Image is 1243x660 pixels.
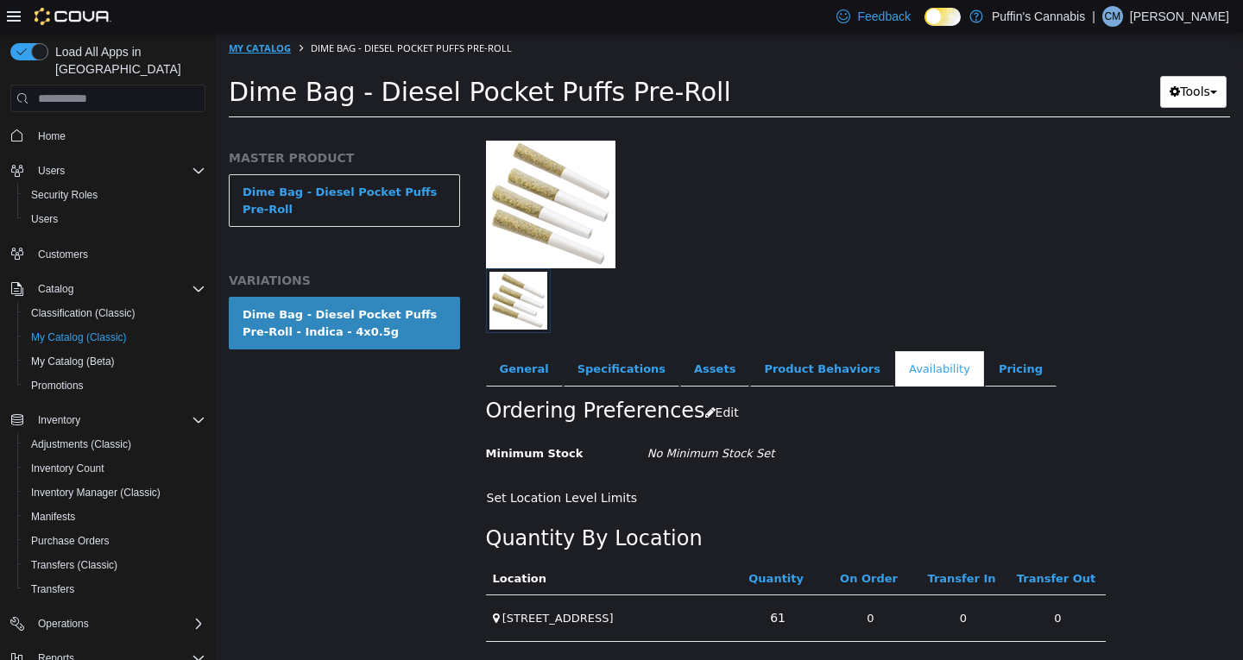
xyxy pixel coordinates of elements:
[270,365,489,392] h2: Ordering Preferences
[13,9,75,22] a: My Catalog
[38,413,80,427] span: Inventory
[17,374,212,398] button: Promotions
[924,8,961,26] input: Dark Mode
[31,379,84,393] span: Promotions
[24,185,104,205] a: Security Roles
[24,458,205,479] span: Inventory Count
[17,432,212,456] button: Adjustments (Classic)
[3,242,212,267] button: Customers
[17,325,212,349] button: My Catalog (Classic)
[1092,6,1095,27] p: |
[270,106,400,236] img: 150
[711,539,783,552] a: Transfer In
[31,355,115,368] span: My Catalog (Beta)
[38,282,73,296] span: Catalog
[24,579,81,600] a: Transfers
[3,159,212,183] button: Users
[31,306,136,320] span: Classification (Classic)
[31,510,75,524] span: Manifests
[17,301,212,325] button: Classification (Classic)
[24,482,167,503] a: Inventory Manager (Classic)
[17,577,212,601] button: Transfers
[3,123,212,148] button: Home
[31,124,205,146] span: Home
[31,279,205,299] span: Catalog
[348,318,464,355] a: Specifications
[24,555,124,575] a: Transfers (Classic)
[24,351,122,372] a: My Catalog (Beta)
[270,414,368,427] span: Minimum Stock
[27,273,230,307] div: Dime Bag - Diesel Pocket Puffs Pre-Roll - Indica - 4x0.5g
[24,579,205,600] span: Transfers
[545,569,579,601] a: 61
[31,582,74,596] span: Transfers
[24,185,205,205] span: Security Roles
[31,534,110,548] span: Purchase Orders
[857,8,910,25] span: Feedback
[992,6,1085,27] p: Puffin's Cannabis
[31,613,205,634] span: Operations
[13,117,244,133] h5: MASTER PRODUCT
[464,318,533,355] a: Assets
[3,277,212,301] button: Catalog
[24,555,205,575] span: Transfers (Classic)
[24,506,82,527] a: Manifests
[24,482,205,503] span: Inventory Manager (Classic)
[24,458,111,479] a: Inventory Count
[31,244,95,265] a: Customers
[38,617,89,631] span: Operations
[31,188,98,202] span: Security Roles
[31,330,127,344] span: My Catalog (Classic)
[17,456,212,481] button: Inventory Count
[609,562,701,608] td: 0
[679,318,768,355] a: Availability
[17,529,212,553] button: Purchase Orders
[3,612,212,636] button: Operations
[31,486,161,500] span: Inventory Manager (Classic)
[624,539,685,552] a: On Order
[48,43,205,78] span: Load All Apps in [GEOGRAPHIC_DATA]
[270,493,487,519] h2: Quantity By Location
[24,434,205,455] span: Adjustments (Classic)
[432,414,559,427] i: No Minimum Stock Set
[270,449,432,481] button: Set Location Level Limits
[287,579,398,592] span: [STREET_ADDRESS]
[17,505,212,529] button: Manifests
[31,437,131,451] span: Adjustments (Classic)
[24,327,205,348] span: My Catalog (Classic)
[24,375,205,396] span: Promotions
[24,531,117,551] a: Purchase Orders
[24,303,205,324] span: Classification (Classic)
[31,212,58,226] span: Users
[31,279,80,299] button: Catalog
[24,209,65,229] a: Users
[31,160,72,181] button: Users
[31,613,96,634] button: Operations
[1130,6,1229,27] p: [PERSON_NAME]
[534,318,678,355] a: Product Behaviors
[944,43,1011,75] button: Tools
[24,531,205,551] span: Purchase Orders
[17,183,212,207] button: Security Roles
[13,240,244,255] h5: VARIATIONS
[24,434,138,455] a: Adjustments (Classic)
[24,303,142,324] a: Classification (Classic)
[24,209,205,229] span: Users
[13,141,244,194] a: Dime Bag - Diesel Pocket Puffs Pre-Roll
[801,539,883,552] a: Transfer Out
[38,248,88,261] span: Customers
[31,558,117,572] span: Transfers (Classic)
[24,506,205,527] span: Manifests
[3,408,212,432] button: Inventory
[270,318,347,355] a: General
[17,481,212,505] button: Inventory Manager (Classic)
[277,537,334,555] button: Location
[701,562,794,608] td: 0
[31,410,87,431] button: Inventory
[489,365,532,395] button: Edit
[35,8,111,25] img: Cova
[31,126,73,147] a: Home
[38,164,65,178] span: Users
[533,539,591,552] a: Quantity
[17,553,212,577] button: Transfers (Classic)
